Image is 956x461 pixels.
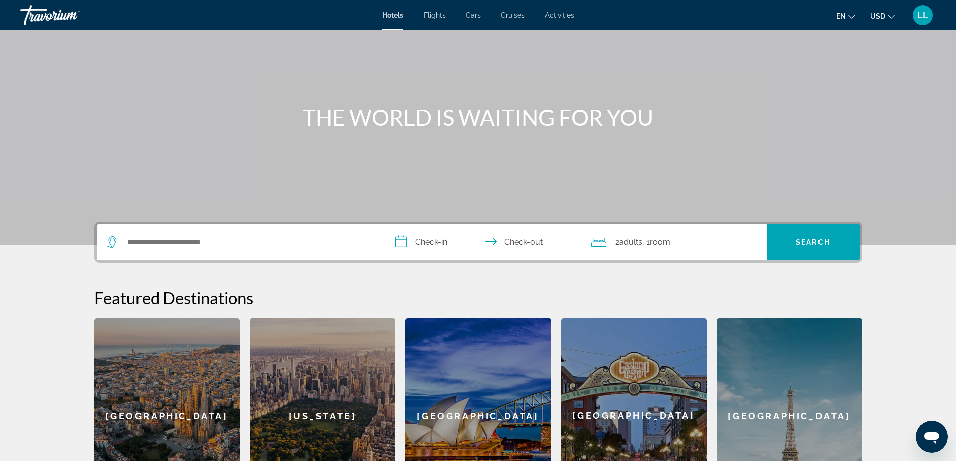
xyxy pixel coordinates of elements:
a: Cars [466,11,481,19]
input: Search hotel destination [126,235,370,250]
a: Travorium [20,2,120,28]
span: Room [650,237,670,247]
a: Cruises [501,11,525,19]
span: USD [870,12,885,20]
h1: THE WORLD IS WAITING FOR YOU [290,104,666,130]
span: Adults [619,237,642,247]
span: en [836,12,846,20]
span: Search [796,238,830,246]
iframe: Poga, lai palaistu ziņojumapmaiņas logu [916,421,948,453]
a: Activities [545,11,574,19]
button: Search [767,224,860,260]
a: Flights [424,11,446,19]
a: Hotels [382,11,403,19]
button: Travelers: 2 adults, 0 children [581,224,767,260]
span: 2 [615,235,642,249]
button: User Menu [910,5,936,26]
button: Change language [836,9,855,23]
button: Change currency [870,9,895,23]
button: Select check in and out date [385,224,581,260]
span: , 1 [642,235,670,249]
div: Search widget [97,224,860,260]
h2: Featured Destinations [94,288,862,308]
span: LL [917,10,928,20]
